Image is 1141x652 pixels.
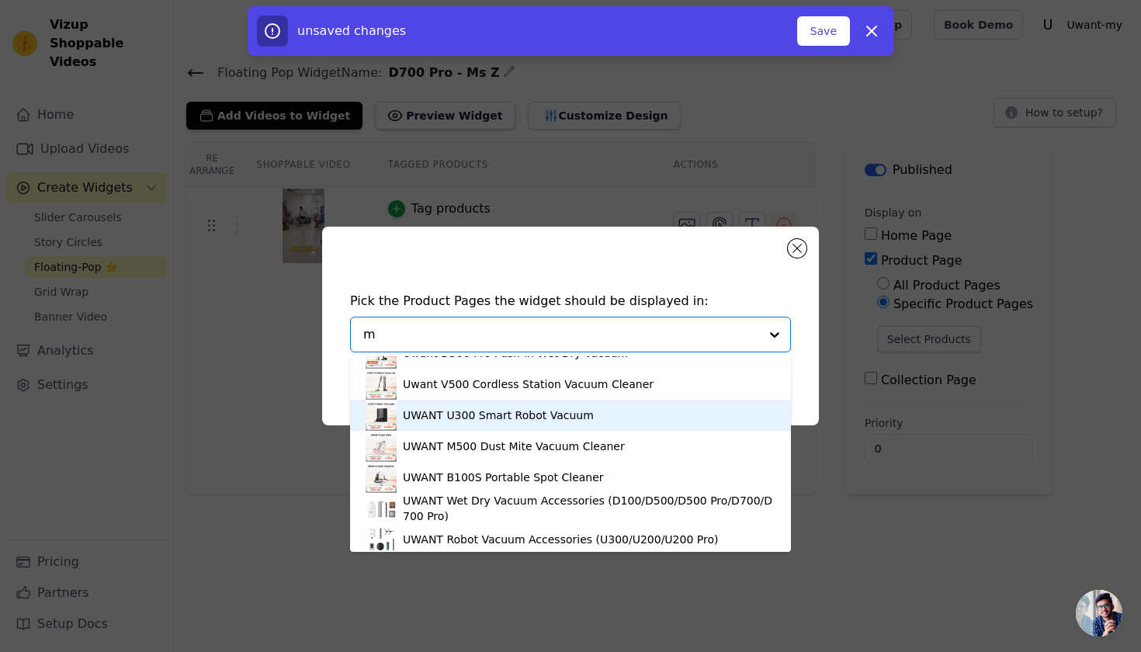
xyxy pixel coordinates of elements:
div: UWANT M500 Dust Mite Vacuum Cleaner [403,439,625,454]
div: Open chat [1076,590,1122,636]
button: Close modal [788,239,806,258]
img: product thumbnail [366,369,397,400]
div: UWANT B100S Portable Spot Cleaner [403,470,604,485]
img: product thumbnail [366,493,397,524]
img: product thumbnail [366,431,397,462]
div: UWANT U300 Smart Robot Vacuum [403,407,594,423]
h4: Pick the Product Pages the widget should be displayed in: [350,292,791,310]
div: Uwant V500 Cordless Station Vacuum Cleaner [403,376,654,392]
div: UWANT Robot Vacuum Accessories (U300/U200/U200 Pro) [403,532,718,547]
img: product thumbnail [366,524,397,555]
img: product thumbnail [366,400,397,431]
div: UWANT Wet Dry Vacuum Accessories (D100/D500/D500 Pro/D700/D700 Pro) [403,493,775,524]
span: unsaved changes [297,23,406,38]
input: Search by product title or paste product URL [363,325,759,344]
img: product thumbnail [366,462,397,493]
button: Save [797,16,850,46]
